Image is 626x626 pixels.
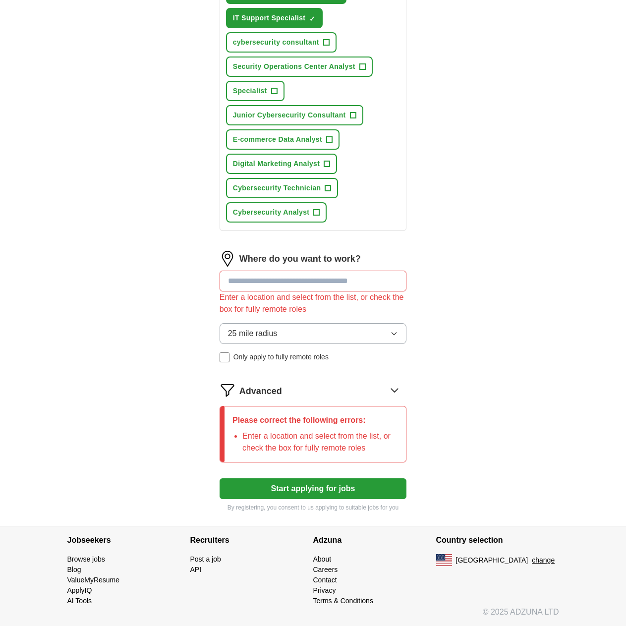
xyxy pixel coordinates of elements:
[233,352,329,362] span: Only apply to fully remote roles
[233,134,322,145] span: E-commerce Data Analyst
[226,154,338,174] button: Digital Marketing Analyst
[67,555,105,563] a: Browse jobs
[226,105,363,125] button: Junior Cybersecurity Consultant
[233,183,321,193] span: Cybersecurity Technician
[226,8,323,28] button: IT Support Specialist✓
[226,57,373,77] button: Security Operations Center Analyst
[226,129,340,150] button: E-commerce Data Analyst
[228,328,278,340] span: 25 mile radius
[220,478,407,499] button: Start applying for jobs
[226,81,285,101] button: Specialist
[233,37,319,48] span: cybersecurity consultant
[239,252,361,266] label: Where do you want to work?
[233,13,306,23] span: IT Support Specialist
[226,32,337,53] button: cybersecurity consultant
[226,178,339,198] button: Cybersecurity Technician
[313,586,336,594] a: Privacy
[67,576,120,584] a: ValueMyResume
[313,576,337,584] a: Contact
[233,61,355,72] span: Security Operations Center Analyst
[190,555,221,563] a: Post a job
[233,207,310,218] span: Cybersecurity Analyst
[220,251,235,267] img: location.png
[220,291,407,315] div: Enter a location and select from the list, or check the box for fully remote roles
[233,86,267,96] span: Specialist
[220,323,407,344] button: 25 mile radius
[190,566,202,573] a: API
[313,597,373,605] a: Terms & Conditions
[67,566,81,573] a: Blog
[67,586,92,594] a: ApplyIQ
[313,566,338,573] a: Careers
[242,430,398,454] li: Enter a location and select from the list, or check the box for fully remote roles
[532,555,555,566] button: change
[456,555,528,566] span: [GEOGRAPHIC_DATA]
[436,526,559,554] h4: Country selection
[313,555,332,563] a: About
[233,110,346,120] span: Junior Cybersecurity Consultant
[232,414,398,426] p: Please correct the following errors:
[239,385,282,398] span: Advanced
[226,202,327,223] button: Cybersecurity Analyst
[220,382,235,398] img: filter
[67,597,92,605] a: AI Tools
[59,606,567,626] div: © 2025 ADZUNA LTD
[233,159,320,169] span: Digital Marketing Analyst
[309,15,315,23] span: ✓
[436,554,452,566] img: US flag
[220,352,229,362] input: Only apply to fully remote roles
[220,503,407,512] p: By registering, you consent to us applying to suitable jobs for you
